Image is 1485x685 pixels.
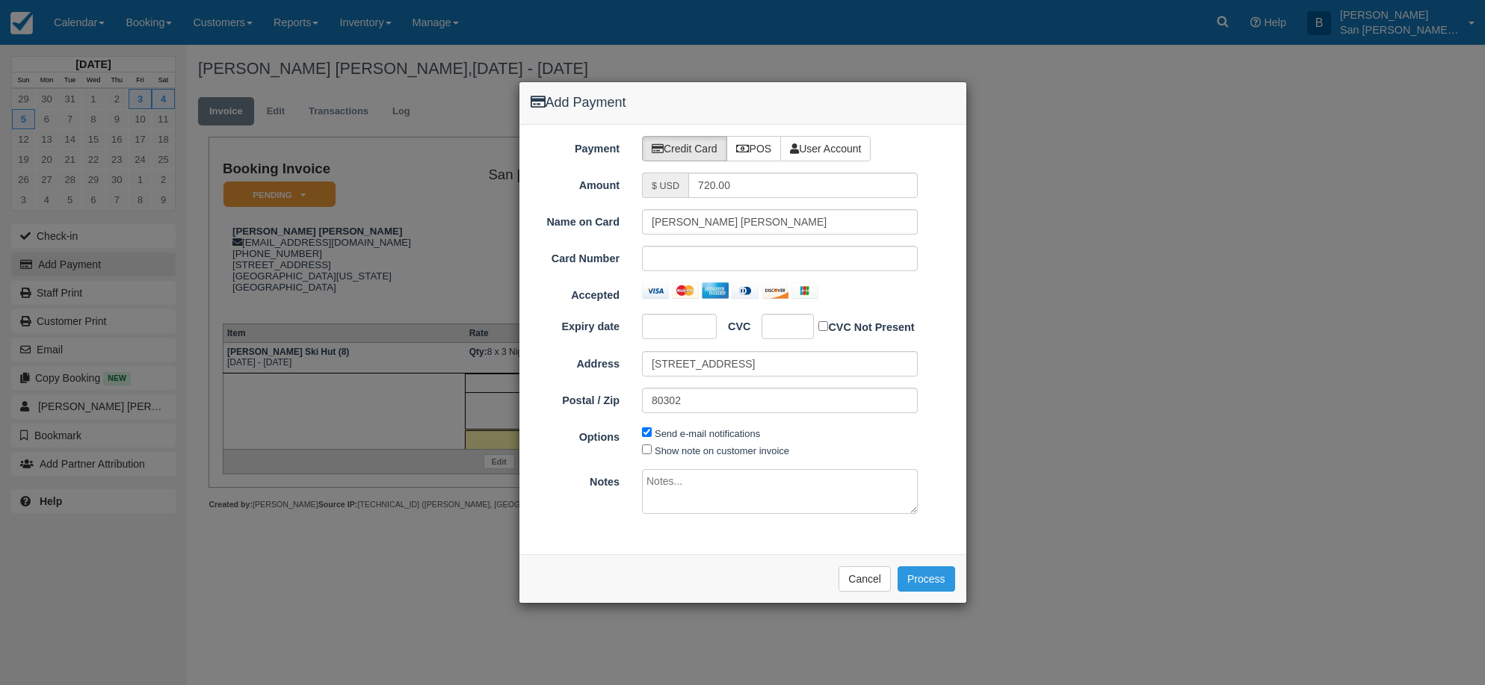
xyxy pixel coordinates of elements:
[818,318,914,335] label: CVC Not Present
[519,469,632,490] label: Notes
[519,424,632,445] label: Options
[642,136,727,161] label: Credit Card
[818,321,828,331] input: CVC Not Present
[771,319,794,334] iframe: Secure payment input frame
[652,181,679,191] small: $ USD
[519,282,632,303] label: Accepted
[726,136,782,161] label: POS
[519,388,632,409] label: Postal / Zip
[519,209,632,230] label: Name on Card
[519,173,632,193] label: Amount
[780,136,871,161] label: User Account
[652,319,696,334] iframe: Secure payment input frame
[519,314,632,335] label: Expiry date
[531,93,955,113] h4: Add Payment
[717,314,750,335] label: CVC
[519,351,632,372] label: Address
[655,445,789,456] label: Show note on customer invoice
[652,251,908,266] iframe: Secure payment input frame
[519,246,632,267] label: Card Number
[655,428,760,439] label: Send e-mail notifications
[839,566,891,592] button: Cancel
[519,136,632,157] label: Payment
[898,566,955,592] button: Process
[688,173,918,198] input: Valid amount required.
